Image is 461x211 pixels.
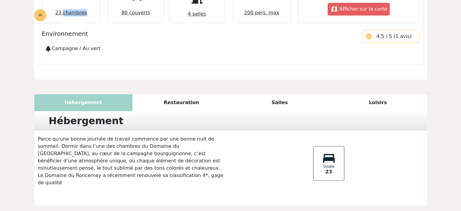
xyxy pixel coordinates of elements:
span: verified [365,33,372,40]
div: Hébergement [45,114,127,128]
span: 23 chambres [53,7,89,19]
span: 200 pers. max [242,7,282,19]
div: Campagne / Au vert [42,42,103,55]
span: park [45,45,52,52]
div: Hébergement [34,94,132,111]
h5: Environnement [42,30,355,37]
div: Loisirs [329,94,427,111]
span: Afficher sur la carte [339,6,387,12]
span: 4 salles [185,8,208,20]
div: Restauration [132,94,231,111]
div: expand_less [34,9,46,21]
span: 80 couverts [119,7,153,19]
span: 4.5 / 5 (1 avis) [376,33,412,39]
span: map [330,5,338,13]
p: Parce qu'une bonne journée de travail commence par une bonne nuit de sommeil. Dormir dans l’une d... [34,135,231,186]
span: 23 [325,168,332,175]
div: Salles [231,94,329,111]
